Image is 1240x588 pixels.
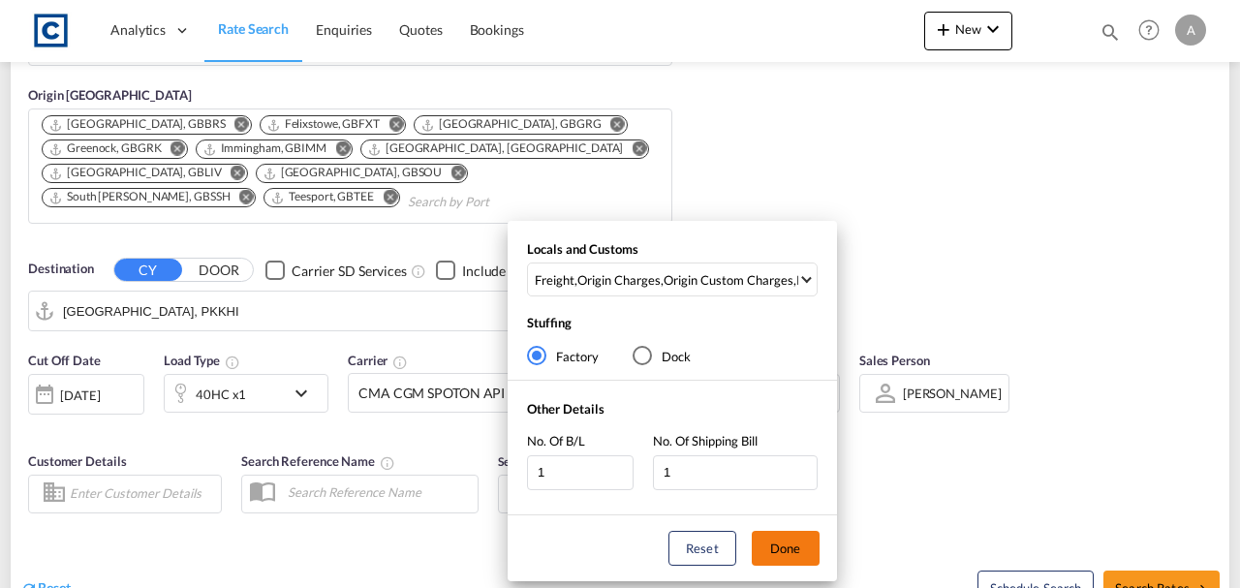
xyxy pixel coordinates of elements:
span: No. Of Shipping Bill [653,433,758,449]
span: , , , [535,271,798,289]
button: Reset [668,531,736,566]
input: No. Of B/L [527,455,634,490]
span: Stuffing [527,315,572,330]
div: Freight [535,271,574,289]
span: Other Details [527,401,604,417]
span: No. Of B/L [527,433,585,449]
div: Origin Custom Charges [664,271,793,289]
md-radio-button: Dock [633,346,691,365]
md-select: Select Locals and Customs: Freight, Origin Charges, Origin Custom Charges, Pickup Charges [527,263,818,296]
input: No. Of Shipping Bill [653,455,818,490]
div: Pickup Charges [796,271,883,289]
button: Done [752,531,820,566]
md-radio-button: Factory [527,346,599,365]
div: Origin Charges [577,271,661,289]
span: Locals and Customs [527,241,638,257]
